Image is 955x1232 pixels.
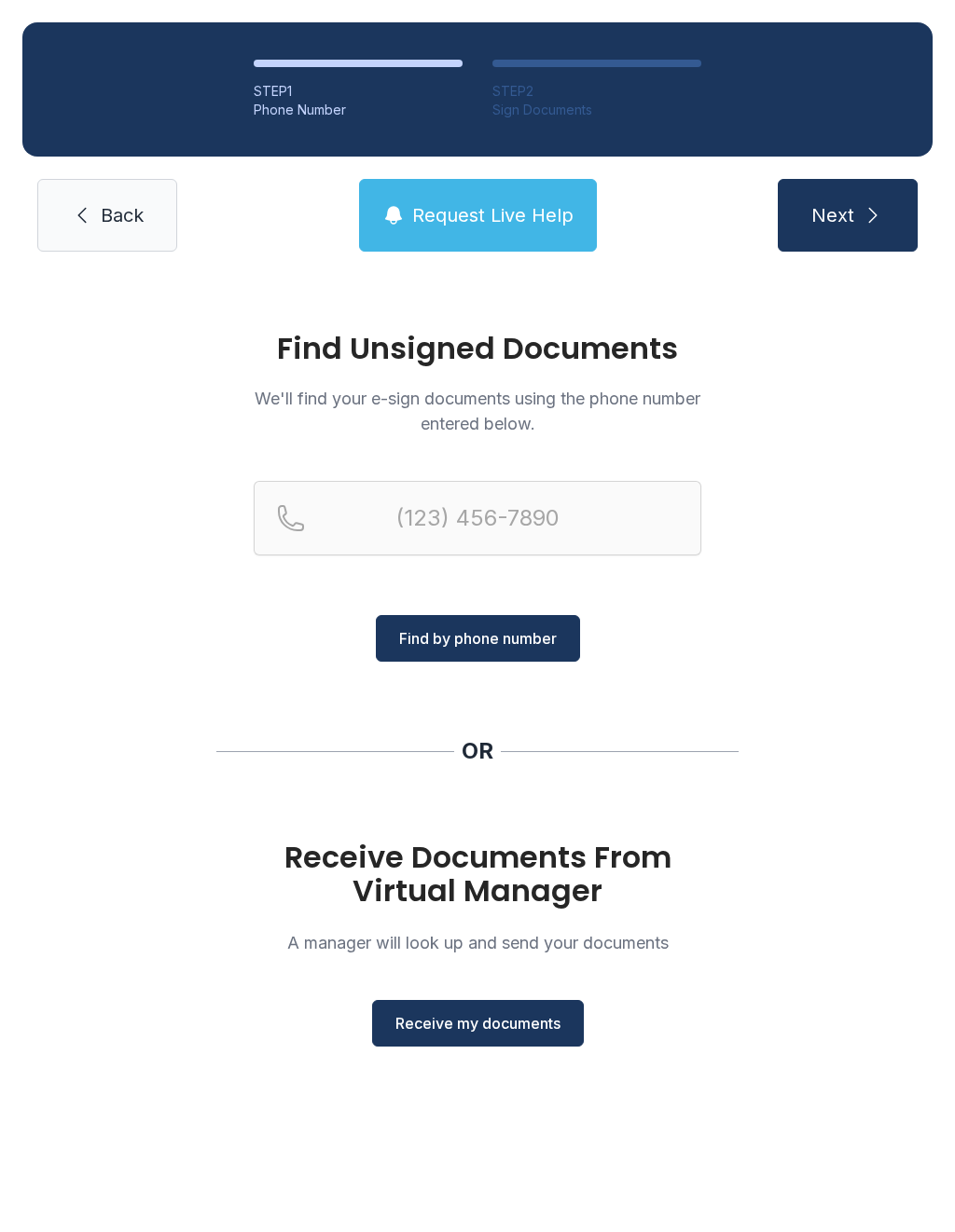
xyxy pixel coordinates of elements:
h1: Receive Documents From Virtual Manager [254,841,701,908]
div: STEP 1 [254,82,463,101]
h1: Find Unsigned Documents [254,334,701,363]
p: A manager will look up and send your documents [254,930,701,955]
div: Sign Documents [492,101,701,119]
span: Receive my documents [395,1012,561,1034]
div: Phone Number [254,101,463,119]
input: Reservation phone number [254,481,701,555]
span: Back [101,202,144,228]
div: STEP 2 [492,82,701,101]
span: Next [811,202,854,228]
p: We'll find your e-sign documents using the phone number entered below. [254,386,701,436]
span: Find by phone number [399,627,557,650]
div: OR [462,736,493,766]
span: Request Live Help [412,202,574,228]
